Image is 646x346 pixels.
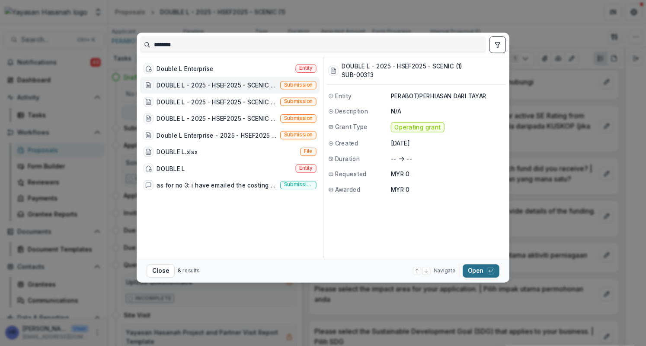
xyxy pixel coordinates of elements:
[391,91,504,100] p: PERABOT/PERHIASAN DARI TAYAR
[284,132,313,138] span: Submission
[342,71,462,79] h3: SUB-00313
[284,182,313,188] span: Submission comment
[394,124,441,131] span: Operating grant
[147,264,174,278] button: Close
[284,99,313,105] span: Submission
[391,170,504,178] p: MYR 0
[335,122,368,131] span: Grant Type
[299,65,313,71] span: Entity
[335,185,361,194] span: Awarded
[157,81,277,90] div: DOUBLE L - 2025 - HSEF2025 - SCENIC (1)
[391,154,397,163] p: --
[157,64,214,73] div: Double L Enterprise
[463,264,499,278] button: Open
[157,181,277,189] div: as for no 3: i have emailed the costing breakdown. maybe you double check in my email. i wanted t...
[304,149,313,155] span: File
[342,62,462,71] h3: DOUBLE L - 2025 - HSEF2025 - SCENIC (1)
[284,82,313,88] span: Submission
[391,185,504,194] p: MYR 0
[335,154,360,163] span: Duration
[335,139,358,148] span: Created
[406,154,412,163] p: --
[335,170,367,178] span: Requested
[391,139,504,148] p: [DATE]
[335,91,351,100] span: Entity
[299,165,313,171] span: Entity
[157,114,277,123] div: DOUBLE L - 2025 - HSEF2025 - SCENIC (1)
[182,268,199,274] span: results
[157,97,277,106] div: DOUBLE L - 2025 - HSEF2025 - SCENIC (1)
[434,267,456,275] span: Navigate
[335,107,368,116] span: Description
[489,36,506,53] button: toggle filters
[157,164,185,173] div: DOUBLE L
[284,115,313,121] span: Submission
[178,268,181,274] span: 8
[157,147,197,156] div: DOUBLE L.xlsx
[391,107,504,116] p: N/A
[157,131,277,139] div: Double L Enterprise - 2025 - HSEF2025 - SCENIC (1)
